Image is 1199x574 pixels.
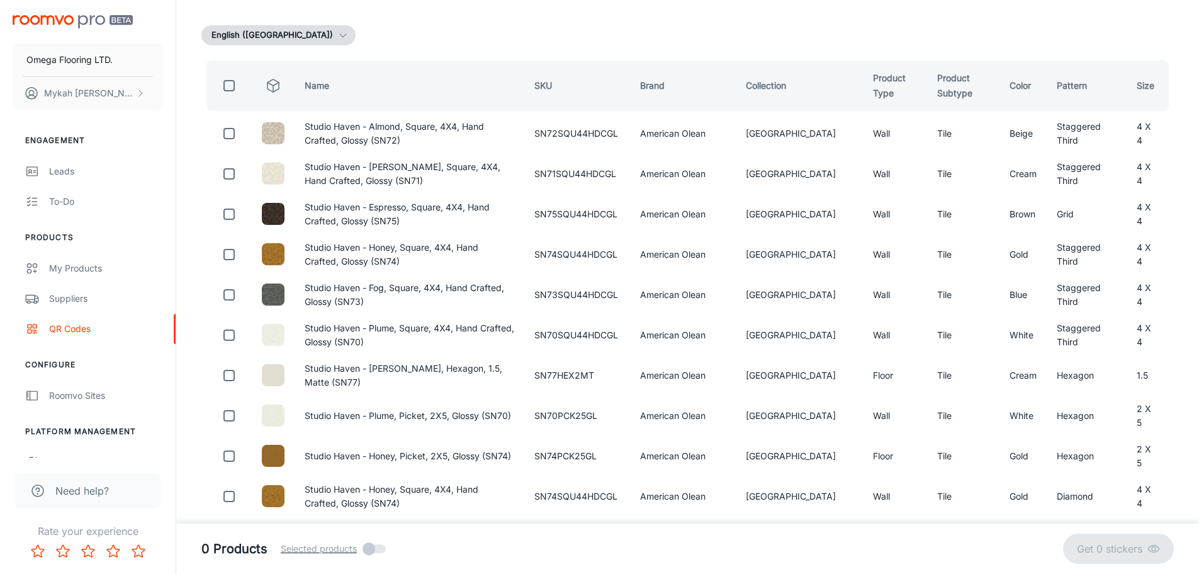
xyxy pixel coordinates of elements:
td: SN75SQU44HDCGL [524,197,630,232]
td: Floor [863,439,927,474]
td: Tile [927,197,999,232]
td: Grid [1047,519,1127,554]
button: Omega Flooring LTD. [13,43,163,76]
td: SN74PCK25GL [524,439,630,474]
th: Brand [630,60,736,111]
button: Mykah [PERSON_NAME] [13,77,163,110]
td: Gold [999,519,1047,554]
td: Studio Haven - [PERSON_NAME], Square, 4X4, Hand Crafted, Glossy (SN71) [295,156,525,192]
th: Size [1127,60,1174,111]
td: [GEOGRAPHIC_DATA] [736,277,862,313]
td: Studio Haven - Plume, Picket, 2X5, Glossy (SN70) [295,398,525,433]
td: Tile [927,277,999,313]
th: SKU [524,60,630,111]
button: Rate 3 star [76,539,101,564]
td: Tile [927,519,999,554]
td: Studio Haven - Almond, Square, 4X4, Hand Crafted, Glossy (SN72) [295,116,525,151]
td: American Olean [630,398,736,433]
p: Omega Flooring LTD. [26,53,113,67]
td: [GEOGRAPHIC_DATA] [736,358,862,393]
td: Hexagon [1047,398,1127,433]
td: 4 X 4 [1127,277,1174,313]
td: Brown [999,197,1047,232]
button: Rate 4 star [101,539,126,564]
td: American Olean [630,479,736,514]
td: Gold [999,439,1047,474]
td: Studio Haven - Honey, Square, 4X4, Hand Crafted, Glossy (SN74) [295,479,525,514]
td: American Olean [630,358,736,393]
td: Studio Haven - Honey, Square, 4X4, Hand Crafted, Glossy (SN74) [295,519,525,554]
td: [GEOGRAPHIC_DATA] [736,318,862,353]
th: Product Subtype [927,60,999,111]
td: Gold [999,479,1047,514]
td: 4 X 4 [1127,318,1174,353]
td: Tile [927,237,999,272]
td: 2 X 5 [1127,398,1174,433]
td: American Olean [630,156,736,192]
td: American Olean [630,197,736,232]
td: Wall [863,237,927,272]
p: Rate your experience [10,524,166,539]
td: Diamond [1047,479,1127,514]
td: 4 X 4 [1127,197,1174,232]
button: Rate 1 star [25,539,50,564]
td: American Olean [630,318,736,353]
td: Wall [863,156,927,192]
th: Collection [736,60,862,111]
td: Wall [863,197,927,232]
h5: 0 Products [201,539,267,558]
td: SN72SQU44HDCGL [524,116,630,151]
td: Wall [863,318,927,353]
td: White [999,318,1047,353]
td: Tile [927,156,999,192]
td: 4 X 4 [1127,116,1174,151]
div: User Administration [49,456,163,469]
td: [GEOGRAPHIC_DATA] [736,519,862,554]
td: Staggered Third [1047,318,1127,353]
button: English ([GEOGRAPHIC_DATA]) [201,25,356,45]
td: Cream [999,156,1047,192]
td: Studio Haven - Honey, Square, 4X4, Hand Crafted, Glossy (SN74) [295,237,525,272]
td: [GEOGRAPHIC_DATA] [736,116,862,151]
td: Wall [863,479,927,514]
td: 4 X 4 [1127,479,1174,514]
td: SN73SQU44HDCGL [524,277,630,313]
td: Staggered Third [1047,237,1127,272]
td: Hexagon [1047,439,1127,474]
td: SN74SQU44HDCGL [524,479,630,514]
th: Name [295,60,525,111]
p: Mykah [PERSON_NAME] [44,86,133,100]
td: SN74SQU44HDCGL [524,237,630,272]
div: Leads [49,164,163,178]
td: Wall [863,116,927,151]
td: SN70PCK25GL [524,398,630,433]
td: Studio Haven - [PERSON_NAME], Hexagon, 1.5, Matte (SN77) [295,358,525,393]
td: Tile [927,479,999,514]
td: Staggered Third [1047,116,1127,151]
td: [GEOGRAPHIC_DATA] [736,398,862,433]
span: Selected products [281,542,357,556]
td: American Olean [630,237,736,272]
td: SN70SQU44HDCGL [524,318,630,353]
td: 2 X 5 [1127,439,1174,474]
td: Tile [927,439,999,474]
td: Tile [927,358,999,393]
th: Pattern [1047,60,1127,111]
td: Staggered Third [1047,277,1127,313]
div: To-do [49,195,163,209]
td: Gold [999,237,1047,272]
td: [GEOGRAPHIC_DATA] [736,479,862,514]
button: Rate 2 star [50,539,76,564]
td: SN74SQU44HDCGL [524,519,630,554]
td: American Olean [630,519,736,554]
span: Need help? [55,483,109,498]
td: White [999,398,1047,433]
td: 1.5 [1127,358,1174,393]
td: [GEOGRAPHIC_DATA] [736,439,862,474]
td: [GEOGRAPHIC_DATA] [736,156,862,192]
th: Product Type [863,60,927,111]
td: [GEOGRAPHIC_DATA] [736,237,862,272]
td: Wall [863,277,927,313]
th: Color [999,60,1047,111]
td: 4 X 4 [1127,519,1174,554]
